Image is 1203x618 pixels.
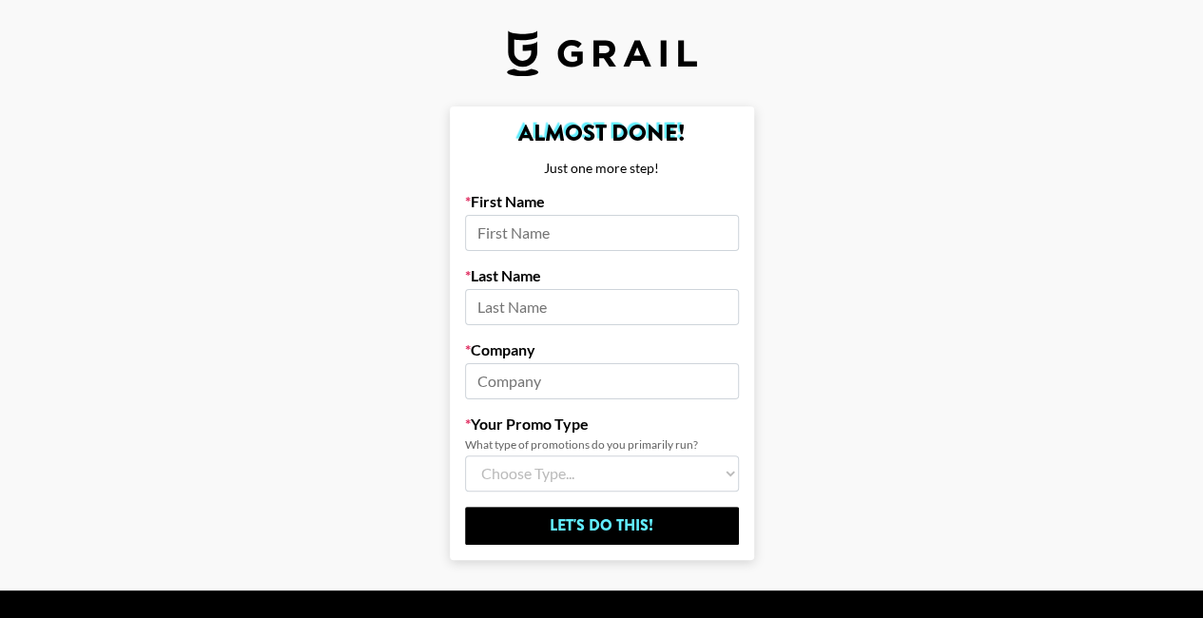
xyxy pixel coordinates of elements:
[465,340,739,359] label: Company
[465,215,739,251] input: First Name
[465,437,739,452] div: What type of promotions do you primarily run?
[465,266,739,285] label: Last Name
[465,122,739,145] h2: Almost Done!
[465,289,739,325] input: Last Name
[465,363,739,399] input: Company
[465,507,739,545] input: Let's Do This!
[465,192,739,211] label: First Name
[465,160,739,177] div: Just one more step!
[507,30,697,76] img: Grail Talent Logo
[465,415,739,434] label: Your Promo Type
